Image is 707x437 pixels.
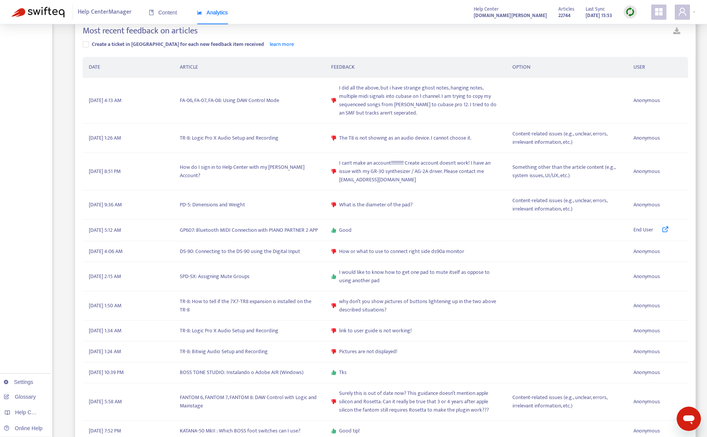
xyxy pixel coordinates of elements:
span: why don’t you show pictures of buttons lightening up in the two above described situations? [339,297,500,314]
span: Anonymous [633,167,660,176]
span: Help Centers [15,409,46,415]
h4: Most recent feedback on articles [83,26,198,36]
span: appstore [654,7,663,16]
span: Analytics [197,9,228,16]
span: Anonymous [633,134,660,142]
td: TR-8: How to tell if the 7X7-TR8 expansion is installed on the TR-8 [174,291,325,321]
span: [DATE] 2:15 AM [89,272,121,281]
span: Content-related issues (e.g., unclear, errors, irrelevant information, etc.) [512,130,621,146]
span: area-chart [197,10,202,15]
td: GP607: Bluetooth MIDI Connection with PIANO PARTNER 2 APP [174,220,325,241]
td: TR-8: Bitwig Audio Setup and Recording [174,341,325,362]
span: dislike [331,169,336,174]
span: [DATE] 1:50 AM [89,302,121,310]
td: BOSS TONE STUDIO: Instalando o Adobe AIR (Windows) [174,362,325,383]
th: USER [627,57,688,78]
span: Anonymous [633,272,660,281]
span: dislike [331,303,336,308]
span: link to user guide is not working! [339,327,412,335]
span: Anonymous [633,302,660,310]
span: dislike [331,328,336,333]
span: Anonymous [633,427,660,435]
span: like [331,274,336,279]
span: Last Sync [586,5,605,13]
td: PD-5: Dimensions and Weight [174,190,325,220]
span: [DATE] 4:06 AM [89,247,123,256]
td: FA-06, FA-07, FA-08: Using DAW Control Mode [174,78,325,124]
span: The T8 is not showing as an audio device. I cannot choose it. [339,134,471,142]
span: I would like to know how to get one pad to mute itself as oppose to using another pad [339,268,500,285]
span: Surely this is out of date now? This guidance doesn’t mention apple silicon and Rosetta. Can it r... [339,389,500,414]
span: [DATE] 1:26 AM [89,134,121,142]
strong: 22744 [558,11,570,20]
span: Articles [558,5,574,13]
span: [DATE] 1:24 AM [89,347,121,356]
span: Content-related issues (e.g., unclear, errors, irrelevant information, etc.) [512,196,621,213]
span: Anonymous [633,327,660,335]
span: End User [633,226,653,235]
span: Something other than the article content (e.g., system issues, UI/UX, etc.) [512,163,621,180]
span: like [331,428,336,434]
span: like [331,370,336,375]
span: Anonymous [633,368,660,377]
span: Create a ticket in [GEOGRAPHIC_DATA] for each new feedback item received [92,40,264,49]
span: dislike [331,249,336,254]
th: FEEDBACK [325,57,507,78]
td: TR-8: Logic Pro X Audio Setup and Recording [174,321,325,341]
a: Settings [4,379,33,385]
span: Help Center Manager [78,5,132,19]
span: [DATE] 1:34 AM [89,327,121,335]
td: DS-90: Connecting to the DS-90 using the Digital Input [174,241,325,262]
span: dislike [331,349,336,354]
span: [DATE] 9:36 AM [89,201,122,209]
span: like [331,228,336,233]
span: Anonymous [633,347,660,356]
span: dislike [331,98,336,103]
span: [DATE] 8:51 PM [89,167,121,176]
strong: [DATE] 15:53 [586,11,612,20]
span: What is the diameter of the pad? [339,201,413,209]
span: Anonymous [633,201,660,209]
span: Content-related issues (e.g., unclear, errors, irrelevant information, etc.) [512,393,621,410]
span: [DATE] 4:13 AM [89,96,121,105]
span: book [149,10,154,15]
span: Anonymous [633,96,660,105]
a: Glossary [4,394,36,400]
td: FANTOM 6, FANTOM 7, FANTOM 8: DAW Control with Logic and Mainstage [174,383,325,421]
iframe: メッセージングウィンドウを開くボタン [677,407,701,431]
span: I did all the above, but i have strange ghost notes, hanging notes, multiple midi signals into cu... [339,84,500,117]
th: OPTION [506,57,627,78]
th: ARTICLE [174,57,325,78]
td: SPD-SX: Assigning Mute Groups [174,262,325,291]
th: DATE [83,57,173,78]
span: Anonymous [633,398,660,406]
span: I can't make an account!!!!!!!!!!! Create account doesn't work! I have an issue with my GR-30 syn... [339,159,500,184]
img: Swifteq [11,7,64,17]
span: Good tip! [339,427,360,435]
span: dislike [331,202,336,207]
span: Tks [339,368,347,377]
span: user [678,7,687,16]
a: [DOMAIN_NAME][PERSON_NAME] [474,11,547,20]
span: Help Center [474,5,499,13]
td: TR-8: Logic Pro X Audio Setup and Recording [174,124,325,153]
a: Online Help [4,425,42,431]
span: dislike [331,399,336,404]
span: [DATE] 7:52 PM [89,427,121,435]
span: Content [149,9,177,16]
span: [DATE] 5:58 AM [89,398,122,406]
a: learn more [270,40,294,49]
span: How or what to use to connect right side ds90a monitor [339,247,464,256]
span: Anonymous [633,247,660,256]
span: Good [339,226,352,234]
span: dislike [331,135,336,141]
td: How do I sign in to Help Center with my [PERSON_NAME] Account? [174,153,325,190]
img: sync.dc5367851b00ba804db3.png [625,7,635,17]
span: [DATE] 5:12 AM [89,226,121,234]
span: [DATE] 10:39 PM [89,368,124,377]
span: Pictures are not displayed! [339,347,397,356]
